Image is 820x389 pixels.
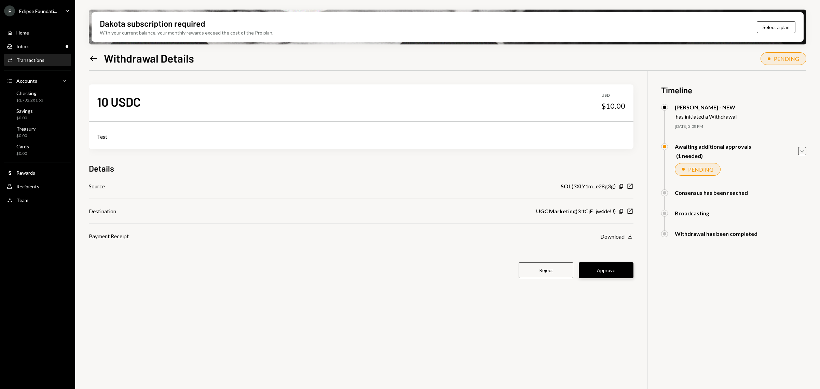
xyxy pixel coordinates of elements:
div: Transactions [16,57,44,63]
div: $0.00 [16,133,36,139]
div: Checking [16,90,43,96]
a: Team [4,194,71,206]
button: Reject [519,262,573,278]
a: Rewards [4,166,71,179]
div: has initiated a Withdrawal [676,113,737,120]
div: Home [16,30,29,36]
div: 10 USDC [97,94,141,109]
a: Inbox [4,40,71,52]
div: With your current balance, your monthly rewards exceed the cost of the Pro plan. [100,29,273,36]
div: PENDING [688,166,713,173]
button: Download [600,233,633,240]
b: SOL [561,182,572,190]
div: Destination [89,207,116,215]
a: Treasury$0.00 [4,124,71,140]
div: Treasury [16,126,36,132]
div: Download [600,233,625,240]
div: $0.00 [16,115,33,121]
div: [DATE] 3:08 PM [675,124,806,130]
div: [PERSON_NAME] - NEW [675,104,737,110]
div: Cards [16,144,29,149]
button: Select a plan [757,21,795,33]
h1: Withdrawal Details [104,51,194,65]
div: Eclipse Foundati... [19,8,57,14]
a: Cards$0.00 [4,142,71,158]
button: Approve [579,262,633,278]
div: Consensus has been reached [675,189,748,196]
a: Savings$0.00 [4,106,71,122]
div: USD [601,93,625,98]
a: Checking$1,732,281.53 [4,88,71,105]
div: $10.00 [601,101,625,111]
div: ( 3rtCjF...jw4deU ) [536,207,616,215]
div: $1,732,281.53 [16,97,43,103]
div: Source [89,182,105,190]
div: Test [97,133,625,141]
div: Team [16,197,28,203]
div: E [4,5,15,16]
div: (1 needed) [676,152,751,159]
a: Transactions [4,54,71,66]
div: Withdrawal has been completed [675,230,757,237]
a: Accounts [4,75,71,87]
div: Payment Receipt [89,232,129,240]
a: Home [4,26,71,39]
h3: Details [89,163,114,174]
div: $0.00 [16,151,29,157]
div: Accounts [16,78,37,84]
div: Recipients [16,184,39,189]
div: Inbox [16,43,29,49]
div: ( 3XLY1m...e28g3g ) [561,182,616,190]
div: Broadcasting [675,210,709,216]
h3: Timeline [661,84,806,96]
a: Recipients [4,180,71,192]
div: Savings [16,108,33,114]
div: Awaiting additional approvals [675,143,751,150]
div: Dakota subscription required [100,18,205,29]
div: PENDING [774,55,799,62]
div: Rewards [16,170,35,176]
b: UGC Marketing [536,207,576,215]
